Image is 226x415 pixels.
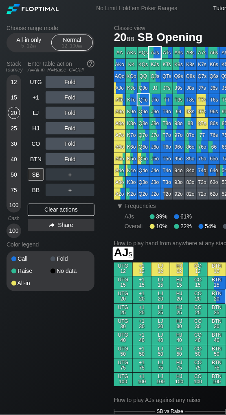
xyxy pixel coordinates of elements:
div: A6s [208,47,220,58]
div: 66 [208,141,220,153]
div: Stack [3,57,24,76]
div: 39% [150,214,174,220]
div: Share [28,219,94,231]
div: Fold [46,91,94,104]
div: Fold [46,107,94,119]
div: BTN 75 [208,359,226,373]
div: 85o [185,153,196,164]
div: T2o [161,188,173,200]
div: 5 – 12 [12,43,46,49]
div: 76o [197,141,208,153]
div: KQs [138,59,149,70]
span: s [129,249,132,258]
div: 96o [173,141,184,153]
div: 25 [8,122,20,134]
div: KTs [161,59,173,70]
div: +1 75 [133,359,151,373]
div: LJ 75 [151,359,170,373]
div: J9o [149,106,161,117]
div: J5o [149,153,161,164]
span: SB vs Raise [157,409,183,415]
div: 87o [185,130,196,141]
div: No Limit Hold’em Poker Ranges [84,5,189,13]
div: JTo [149,94,161,106]
div: AQo [114,71,125,82]
div: 20 [8,107,20,119]
div: +1 30 [133,318,151,331]
div: K2o [126,188,137,200]
div: J7s [197,82,208,94]
div: No data [50,268,90,274]
div: +1 15 [133,277,151,290]
div: UTG 25 [114,304,132,318]
div: A9s [173,47,184,58]
div: KQo [126,71,137,82]
div: UTG 75 [114,359,132,373]
div: 88 [185,118,196,129]
div: CO 25 [189,304,207,318]
div: BTN 12 [208,263,226,276]
div: K6o [126,141,137,153]
div: Q6s [208,71,220,82]
div: 95o [173,153,184,164]
div: QTo [138,94,149,106]
div: Color legend [7,238,94,251]
div: JJ [149,82,161,94]
div: 64o [208,165,220,176]
div: Cash [3,216,24,222]
div: 76s [208,130,220,141]
div: BTN 30 [208,318,226,331]
div: 84o [185,165,196,176]
span: AJ [114,246,132,259]
div: HJ 25 [170,304,189,318]
div: ATs [161,47,173,58]
span: 20 [113,31,136,45]
div: +1 25 [133,304,151,318]
div: UTG 100 [114,373,132,387]
div: 98o [173,118,184,129]
div: 75o [197,153,208,164]
div: 30 [8,138,20,150]
div: UTG 30 [114,318,132,331]
div: QJs [149,71,161,82]
img: help.32db89a4.svg [86,59,95,68]
div: T5o [161,153,173,164]
div: Fold [50,256,90,262]
div: K7o [126,130,137,141]
div: AJs [125,214,150,220]
div: T8o [161,118,173,129]
div: A8s [185,47,196,58]
div: J6o [149,141,161,153]
div: Overall [125,223,150,230]
div: LJ 30 [151,318,170,331]
div: 94o [173,165,184,176]
div: KJs [149,59,161,70]
div: TT [161,94,173,106]
div: K3o [126,177,137,188]
div: K7s [197,59,208,70]
div: UTG 50 [114,346,132,359]
div: ＋ [46,184,94,196]
div: 40 [8,153,20,165]
div: A7o [114,130,125,141]
div: CO [28,138,44,150]
div: BTN [28,153,44,165]
div: Q2o [138,188,149,200]
div: 65o [208,153,220,164]
div: Enter table action [28,57,94,76]
div: 100 [8,225,20,237]
div: QJo [138,82,149,94]
div: 72o [197,188,208,200]
div: 75 [8,184,20,196]
div: 96s [208,106,220,117]
div: K9s [173,59,184,70]
div: A9o [114,106,125,117]
div: AKo [114,59,125,70]
div: HJ [28,122,44,134]
div: +1 40 [133,332,151,345]
div: SB [28,169,44,181]
div: J4o [149,165,161,176]
div: HJ 20 [170,290,189,304]
span: SB Opening [136,31,204,45]
div: 100 [8,199,20,212]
